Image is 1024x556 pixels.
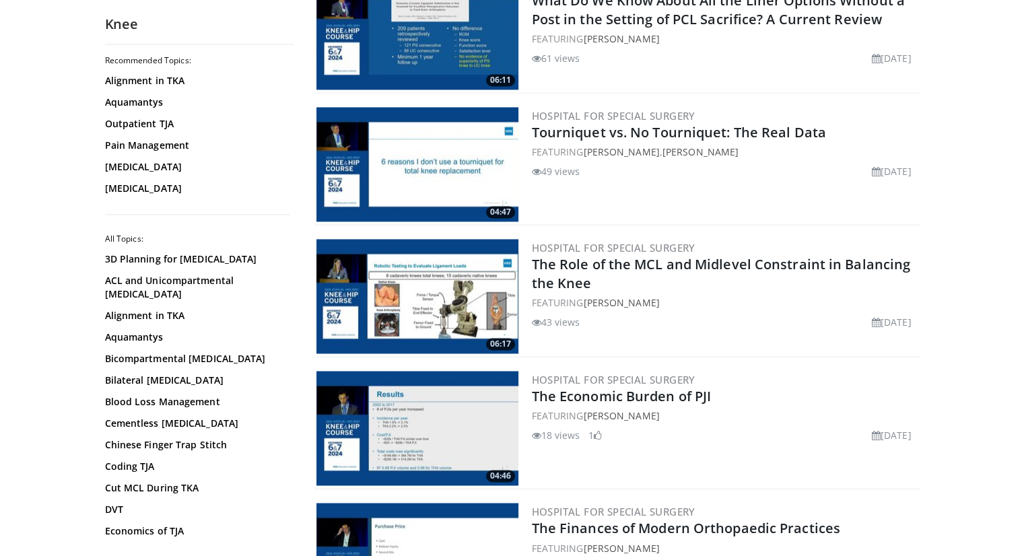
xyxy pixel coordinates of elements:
[316,239,518,353] a: 06:17
[532,541,917,555] div: FEATURING
[532,123,826,141] a: Tourniquet vs. No Tourniquet: The Real Data
[872,164,912,178] li: [DATE]
[532,428,580,442] li: 18 views
[532,387,712,405] a: The Economic Burden of PJI
[532,241,695,254] a: Hospital for Special Surgery
[583,296,659,309] a: [PERSON_NAME]
[662,145,739,158] a: [PERSON_NAME]
[105,309,287,322] a: Alignment in TKA
[316,107,518,221] img: 138f07d7-f912-4e64-9e6d-47c8ead5aca7.300x170_q85_crop-smart_upscale.jpg
[105,234,290,244] h2: All Topics:
[105,524,287,538] a: Economics of TJA
[316,371,518,485] a: 04:46
[872,315,912,329] li: [DATE]
[105,395,287,409] a: Blood Loss Management
[583,409,659,422] a: [PERSON_NAME]
[588,428,602,442] li: 1
[105,15,294,33] h2: Knee
[532,505,695,518] a: Hospital for Special Surgery
[105,274,287,301] a: ACL and Unicompartmental [MEDICAL_DATA]
[105,331,287,344] a: Aquamantys
[532,32,917,46] div: FEATURING
[105,139,287,152] a: Pain Management
[316,107,518,221] a: 04:47
[105,117,287,131] a: Outpatient TJA
[316,371,518,485] img: efa37473-e028-42c1-a138-5179beb6ac56.300x170_q85_crop-smart_upscale.jpg
[486,74,515,86] span: 06:11
[532,519,840,537] a: The Finances of Modern Orthopaedic Practices
[105,460,287,473] a: Coding TJA
[105,374,287,387] a: Bilateral [MEDICAL_DATA]
[486,206,515,218] span: 04:47
[105,417,287,430] a: Cementless [MEDICAL_DATA]
[872,428,912,442] li: [DATE]
[532,164,580,178] li: 49 views
[532,409,917,423] div: FEATURING
[583,541,659,554] a: [PERSON_NAME]
[532,315,580,329] li: 43 views
[532,145,917,159] div: FEATURING ,
[105,438,287,452] a: Chinese Finger Trap Stitch
[532,296,917,310] div: FEATURING
[532,109,695,123] a: Hospital for Special Surgery
[105,481,287,495] a: Cut MCL During TKA
[105,74,287,88] a: Alignment in TKA
[532,373,695,386] a: Hospital for Special Surgery
[105,96,287,109] a: Aquamantys
[105,352,287,366] a: Bicompartmental [MEDICAL_DATA]
[583,145,659,158] a: [PERSON_NAME]
[105,252,287,266] a: 3D Planning for [MEDICAL_DATA]
[105,503,287,516] a: DVT
[532,51,580,65] li: 61 views
[583,32,659,45] a: [PERSON_NAME]
[872,51,912,65] li: [DATE]
[486,470,515,482] span: 04:46
[486,338,515,350] span: 06:17
[105,160,287,174] a: [MEDICAL_DATA]
[105,182,287,195] a: [MEDICAL_DATA]
[316,239,518,353] img: 1c60677f-eae7-4657-93c1-59e72ad867f6.300x170_q85_crop-smart_upscale.jpg
[105,55,290,66] h2: Recommended Topics:
[532,255,911,292] a: The Role of the MCL and Midlevel Constraint in Balancing the Knee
